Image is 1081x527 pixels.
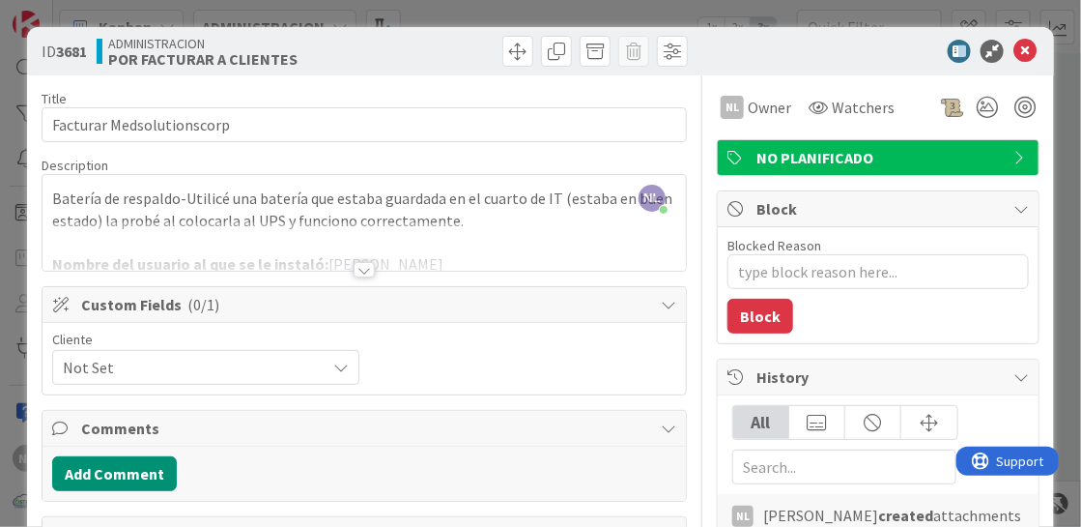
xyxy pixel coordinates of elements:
[52,456,177,491] button: Add Comment
[727,299,793,334] button: Block
[639,185,666,212] span: NL
[63,354,316,381] span: Not Set
[756,146,1004,169] span: NO PLANIFICADO
[81,293,651,316] span: Custom Fields
[732,506,754,527] div: NL
[733,406,789,439] div: All
[42,90,67,107] label: Title
[56,42,87,61] b: 3681
[81,417,651,440] span: Comments
[756,197,1004,220] span: Block
[42,40,87,63] span: ID
[108,36,298,51] span: ADMINISTRACION
[42,157,108,174] span: Description
[878,506,933,525] b: created
[748,96,791,119] span: Owner
[727,237,821,254] label: Blocked Reason
[42,107,687,142] input: type card name here...
[41,3,88,26] span: Support
[187,295,219,314] span: ( 0/1 )
[52,188,676,231] p: Batería de respaldo-Utilicé una batería que estaba guardada en el cuarto de IT (estaba en buen es...
[52,333,359,346] div: Cliente
[108,51,298,67] b: POR FACTURAR A CLIENTES
[721,96,744,119] div: NL
[832,96,895,119] span: Watchers
[732,450,956,484] input: Search...
[756,366,1004,389] span: History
